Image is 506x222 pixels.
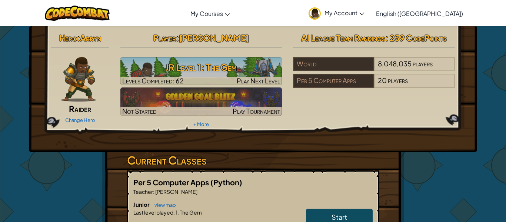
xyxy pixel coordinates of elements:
[153,33,176,43] span: Player
[413,59,433,68] span: players
[179,209,202,216] span: The Gem
[133,209,173,216] span: Last level played
[385,33,447,43] span: : 259 CodePoints
[305,1,368,25] a: My Account
[388,76,408,85] span: players
[69,103,91,114] span: Raider
[173,209,175,216] span: :
[175,209,179,216] span: 1.
[210,178,242,187] span: (Python)
[193,121,209,127] a: + More
[120,87,282,116] img: Golden Goal
[80,33,101,43] span: Arryn
[133,178,210,187] span: Per 5 Computer Apps
[187,3,233,23] a: My Courses
[151,202,176,208] a: view map
[133,201,151,208] span: Junior
[237,76,280,85] span: Play Next Level
[179,33,249,43] span: [PERSON_NAME]
[153,188,154,195] span: :
[122,76,184,85] span: Levels Completed: 62
[233,107,280,115] span: Play Tournament
[122,107,157,115] span: Not Started
[293,81,455,89] a: Per 5 Computer Apps20players
[65,117,95,123] a: Change Hero
[120,59,282,76] h3: JR Level 1: The Gem
[77,33,80,43] span: :
[45,6,110,21] img: CodeCombat logo
[120,87,282,116] a: Not StartedPlay Tournament
[324,9,364,17] span: My Account
[378,59,412,68] span: 8,048,035
[293,57,374,71] div: World
[176,33,179,43] span: :
[59,33,77,43] span: Hero
[301,33,385,43] span: AI League Team Rankings
[293,64,455,73] a: World8,048,035players
[332,213,347,221] span: Start
[378,76,387,85] span: 20
[190,10,223,17] span: My Courses
[127,152,379,169] h3: Current Classes
[120,57,282,85] img: JR Level 1: The Gem
[133,188,153,195] span: Teacher
[309,7,321,20] img: avatar
[154,188,197,195] span: [PERSON_NAME]
[61,57,96,102] img: raider-pose.png
[120,57,282,85] a: Play Next Level
[376,10,463,17] span: English ([GEOGRAPHIC_DATA])
[372,3,467,23] a: English ([GEOGRAPHIC_DATA])
[293,74,374,88] div: Per 5 Computer Apps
